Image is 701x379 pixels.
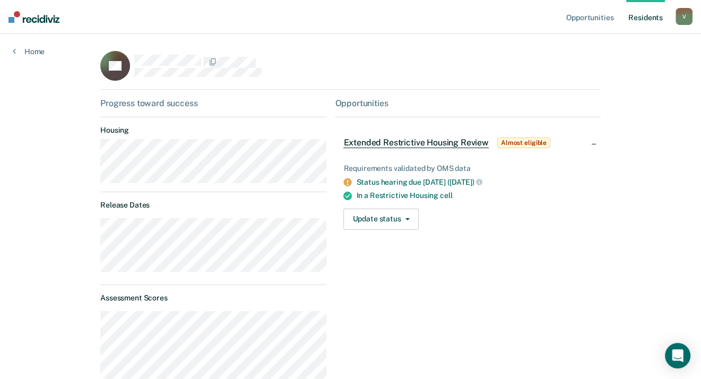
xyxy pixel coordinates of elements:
span: Extended Restrictive Housing Review [343,137,488,148]
div: In a Restrictive Housing [356,191,592,200]
div: Progress toward success [100,98,326,108]
dt: Release Dates [100,201,326,210]
span: cell [440,191,452,200]
div: Extended Restrictive Housing ReviewAlmost eligible [335,126,600,160]
a: Home [13,47,45,56]
dt: Assessment Scores [100,294,326,303]
span: Almost eligible [497,137,550,148]
div: Requirements validated by OMS data [343,164,592,173]
button: Update status [343,209,418,230]
button: V [676,8,693,25]
dt: Housing [100,126,326,135]
img: Recidiviz [8,11,59,23]
div: Open Intercom Messenger [665,343,690,368]
div: Status hearing due [DATE] ([DATE]) [356,177,592,187]
div: Opportunities [335,98,600,108]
